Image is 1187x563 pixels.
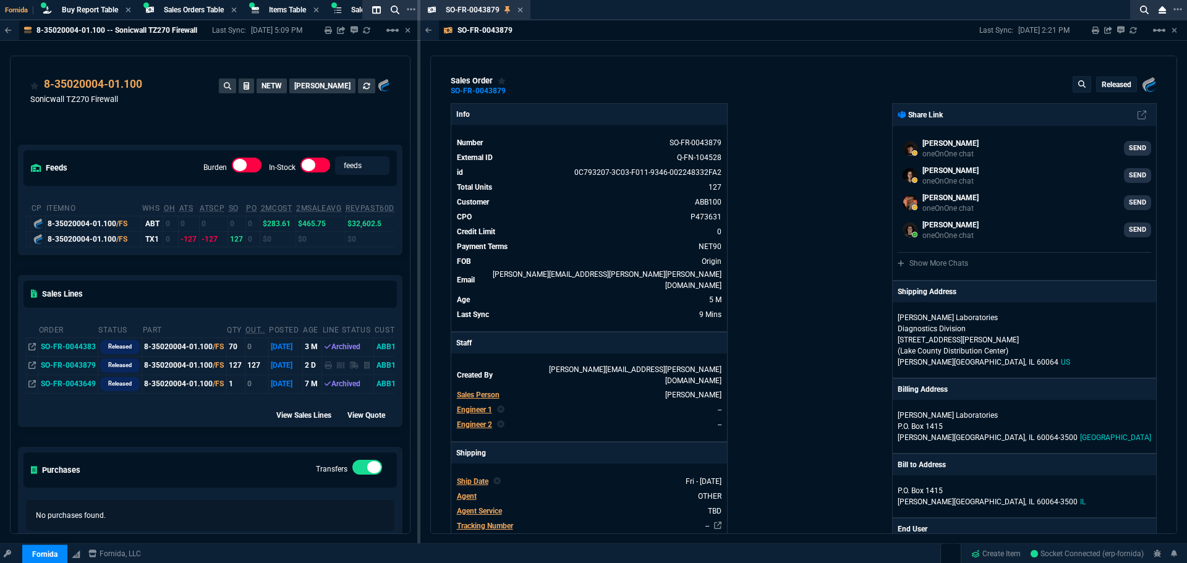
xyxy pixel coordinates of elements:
p: No purchases found. [36,510,385,521]
a: michael.licea@fornida.com [898,136,1151,161]
mat-icon: Example home icon [1152,23,1167,38]
td: 0 [228,216,245,231]
tr: undefined [456,211,722,223]
a: SEND [1124,222,1151,237]
nx-icon: Split Panels [367,2,386,17]
p: [PERSON_NAME] Laboratories [898,410,1016,421]
p: Released [1102,80,1131,90]
span: HENN [665,391,721,399]
label: In-Stock [269,163,296,172]
td: ABB100 [374,375,406,393]
td: 2 D [302,356,321,375]
div: sales order [451,76,506,86]
tr: undefined [456,505,722,517]
abbr: Outstanding (To Ship) [245,326,265,334]
abbr: Total revenue past 60 days [346,204,409,213]
span: See Marketplace Order [670,138,721,147]
td: TX1 [142,231,163,247]
nx-icon: Open In Opposite Panel [28,361,36,370]
td: 127 [245,356,268,375]
th: Posted [268,320,302,338]
abbr: Avg cost of all PO invoices for 2 months [261,204,292,213]
div: 8-35020004-01.100 [48,234,139,245]
span: susan.werner@abbott.com [493,270,721,290]
span: /FS [116,235,127,243]
span: Tracking Number [457,522,513,530]
tr: See Marketplace Order [456,137,722,149]
abbr: Total units in inventory => minus on SO => plus on PO [179,204,194,213]
span: Customer [457,198,489,206]
span: Socket Connected (erp-fornida) [1031,549,1144,558]
tr: undefined [456,181,722,193]
h5: Sales Lines [31,288,83,300]
p: [PERSON_NAME] [922,192,979,203]
p: Share Link [898,109,943,121]
td: 8-35020004-01.100 [142,356,226,375]
span: /FS [213,361,224,370]
p: oneOnOne chat [922,149,979,159]
tr: undefined [456,240,722,253]
nx-icon: Close Tab [126,6,131,15]
tr: See Marketplace Order [456,151,722,164]
a: SEND [1124,168,1151,183]
p: [DATE] 5:09 PM [251,25,302,35]
div: In-Stock [300,158,330,177]
a: mohammed.wafek@fornida.com [898,190,1151,215]
abbr: Total units on open Sales Orders [229,204,239,213]
div: Transfers [352,460,382,480]
span: id [457,168,463,177]
td: [DATE] [268,356,302,375]
nx-icon: Search [386,2,404,17]
th: ItemNo [46,198,142,216]
span: Number [457,138,483,147]
h5: Purchases [31,464,80,476]
p: oneOnOne chat [922,231,979,240]
a: Hide Workbench [1172,25,1177,35]
nx-icon: Close Tab [231,6,237,15]
td: $465.75 [296,216,345,231]
span: NET90 [699,242,721,251]
span: Buy Report Table [62,6,118,14]
td: 0 [245,216,260,231]
th: QTY [226,320,245,338]
nx-icon: Back to Table [5,26,12,35]
a: Hide Workbench [405,25,411,35]
span: 127 [708,183,721,192]
nx-icon: Clear selected rep [497,419,504,430]
p: Shipping Address [898,286,956,297]
td: $283.61 [260,216,296,231]
span: -- [718,420,721,429]
span: Payment Terms [457,242,508,251]
tr: See Marketplace Order [456,166,722,179]
mat-icon: Example home icon [385,23,400,38]
span: Agent Service [457,507,502,515]
p: Shipping [451,442,727,464]
nx-icon: Open In Opposite Panel [28,342,36,351]
td: 0 [199,216,228,231]
a: Create Item [966,544,1026,563]
td: ABT [142,216,163,231]
tr: undefined [456,389,722,401]
p: SO-FR-0043879 [457,25,513,35]
a: ABB100 [695,198,721,206]
th: cp [31,198,46,216]
span: Agent [457,492,477,501]
span: Items Table [269,6,306,14]
div: View Sales Lines [276,408,342,421]
p: oneOnOne chat [922,203,979,213]
span: 0 [717,227,721,236]
nx-icon: Close Tab [517,6,523,15]
td: 8-35020004-01.100 [142,375,226,393]
a: See Marketplace Order [677,153,721,162]
p: Staff [451,332,727,353]
tr: susan.werner@abbott.com [456,268,722,292]
span: 60064 [1037,358,1058,366]
a: SEND [1124,195,1151,210]
tr: undefined [456,475,722,488]
td: 0 [245,337,268,356]
span: US [1061,358,1070,366]
p: Released [108,379,132,389]
div: 8-35020004-01.100 [48,218,139,229]
span: IL [1080,497,1086,506]
span: Ship Date [457,477,488,486]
